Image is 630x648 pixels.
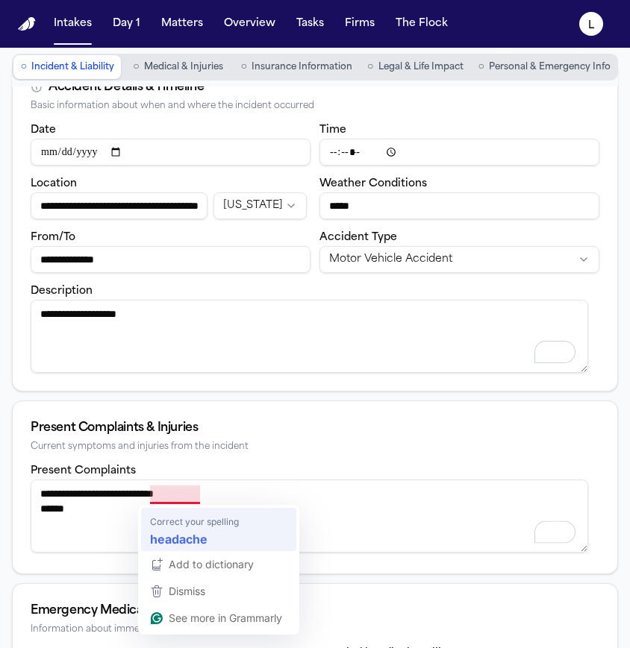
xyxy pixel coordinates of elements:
[133,60,139,75] span: ○
[235,55,358,79] button: Go to Insurance Information
[107,10,146,37] button: Day 1
[367,60,373,75] span: ○
[319,178,427,189] label: Weather Conditions
[319,232,397,243] label: Accident Type
[144,61,223,73] span: Medical & Injuries
[252,61,352,73] span: Insurance Information
[31,286,93,297] label: Description
[378,61,464,73] span: Legal & Life Impact
[31,139,311,166] input: Incident date
[31,246,311,273] input: From/To destination
[31,602,599,620] div: Emergency Medical Care
[319,139,599,166] input: Incident time
[290,10,330,37] button: Tasks
[213,192,307,219] button: Incident state
[319,192,599,219] input: Weather conditions
[31,465,136,476] label: Present Complaints
[31,125,56,136] label: Date
[390,10,454,37] button: The Flock
[31,61,114,73] span: Incident & Liability
[319,125,346,136] label: Time
[124,55,231,79] button: Go to Medical & Injuries
[489,61,611,73] span: Personal & Emergency Info
[31,101,599,112] div: Basic information about when and where the incident occurred
[339,10,381,37] button: Firms
[48,10,98,37] button: Intakes
[31,178,77,189] label: Location
[31,624,599,635] div: Information about immediate medical response
[31,300,588,373] textarea: To enrich screen reader interactions, please activate Accessibility in Grammarly extension settings
[31,479,588,553] textarea: To enrich screen reader interactions, please activate Accessibility in Grammarly extension settings
[155,10,209,37] button: Matters
[31,441,599,453] div: Current symptoms and injuries from the incident
[49,78,204,96] div: Accident Details & Timeline
[472,55,617,79] button: Go to Personal & Emergency Info
[18,17,36,31] a: Home
[18,17,36,31] img: Finch Logo
[31,419,599,437] div: Present Complaints & Injuries
[31,232,75,243] label: From/To
[218,10,281,37] button: Overview
[361,55,469,79] button: Go to Legal & Life Impact
[13,55,121,79] button: Go to Incident & Liability
[241,60,247,75] span: ○
[478,60,484,75] span: ○
[20,60,26,75] span: ○
[31,192,208,219] input: Incident location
